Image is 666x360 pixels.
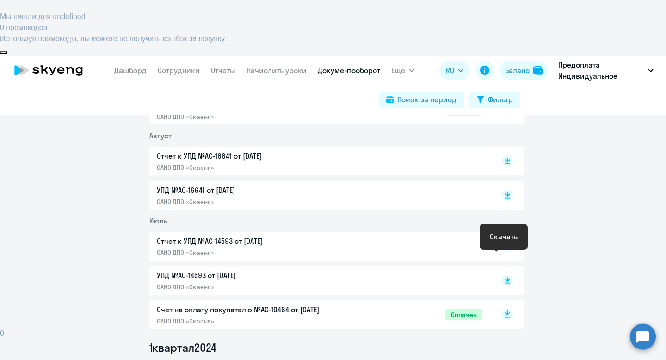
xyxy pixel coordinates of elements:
p: Отчет к УПД №AC-16641 от [DATE] [157,150,351,161]
a: Счет на оплату покупателю №AC-10464 от [DATE]ОАНО ДПО «Скаенг»Оплачен [157,304,482,325]
a: УПД №AC-16641 от [DATE]ОАНО ДПО «Скаенг» [157,185,482,206]
a: Документооборот [318,66,380,75]
span: Июль [149,216,167,225]
p: ОАНО ДПО «Скаенг» [157,283,351,291]
button: Поиск за период [379,92,464,108]
span: Оплачен [445,309,482,320]
a: Начислить уроки [247,66,307,75]
p: УПД №AC-16641 от [DATE] [157,185,351,196]
div: Скачать [490,231,518,242]
div: Фильтр [488,94,513,105]
p: Счет на оплату покупателю №AC-10464 от [DATE] [157,304,351,315]
p: ОАНО ДПО «Скаенг» [157,112,351,121]
div: Поиск за период [397,94,456,105]
a: Сотрудники [158,66,200,75]
p: ОАНО ДПО «Скаенг» [157,198,351,206]
p: ОАНО ДПО «Скаенг» [157,317,351,325]
span: Ещё [391,65,405,76]
img: balance [533,66,543,75]
li: 1 квартал 2024 [149,340,524,355]
span: Август [149,131,172,140]
p: ОАНО ДПО «Скаенг» [157,163,351,172]
p: Предоплата Индивидуальное обучение, ДМТ ООО [558,59,644,81]
a: Отчеты [211,66,235,75]
span: RU [446,65,454,76]
p: Отчет к УПД №AC-14593 от [DATE] [157,236,351,247]
p: ОАНО ДПО «Скаенг» [157,248,351,257]
button: RU [439,61,470,80]
p: УПД №AC-14593 от [DATE] [157,270,351,281]
a: Отчет к УПД №AC-14593 от [DATE]ОАНО ДПО «Скаенг» [157,236,482,257]
button: Предоплата Индивидуальное обучение, ДМТ ООО [554,59,658,81]
a: Отчет к УПД №AC-16641 от [DATE]ОАНО ДПО «Скаенг» [157,150,482,172]
a: УПД №AC-14593 от [DATE]ОАНО ДПО «Скаенг» [157,270,482,291]
button: Фильтр [469,92,520,108]
button: Ещё [391,61,414,80]
button: Балансbalance [499,61,548,80]
div: Баланс [505,65,530,76]
a: Дашборд [114,66,147,75]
